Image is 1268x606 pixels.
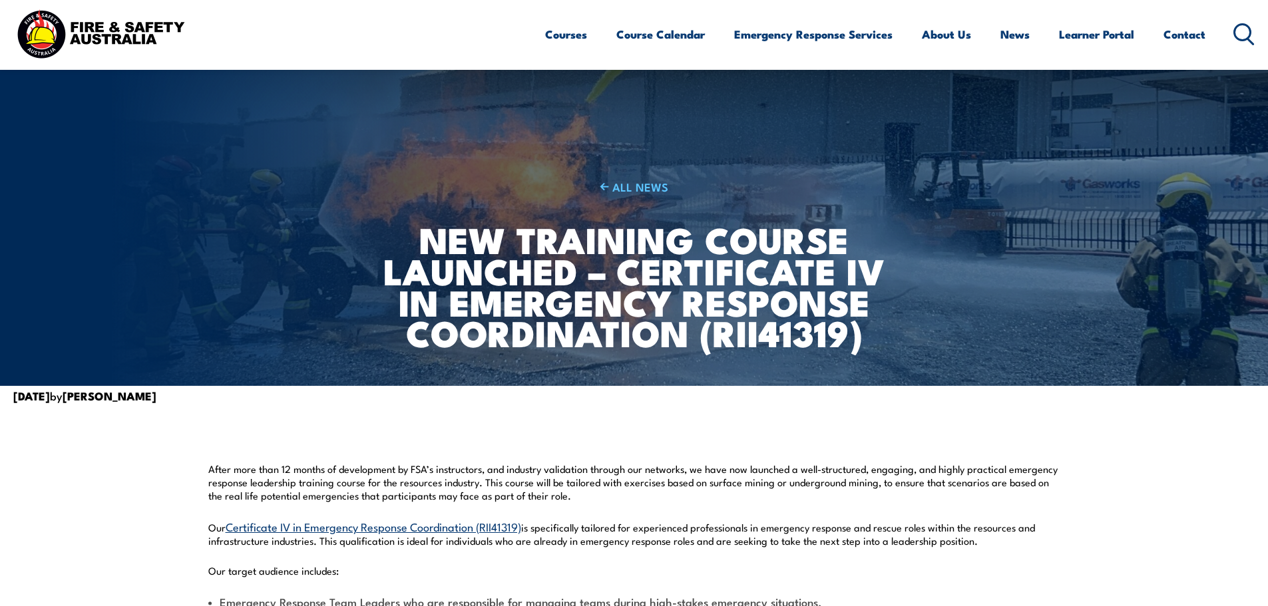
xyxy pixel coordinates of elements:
[616,17,705,52] a: Course Calendar
[922,17,971,52] a: About Us
[63,387,156,404] strong: [PERSON_NAME]
[372,179,896,194] a: ALL NEWS
[208,564,1060,577] p: Our target audience includes:
[734,17,893,52] a: Emergency Response Services
[1000,17,1030,52] a: News
[208,519,1060,547] p: Our is specifically tailored for experienced professionals in emergency response and rescue roles...
[13,387,50,404] strong: [DATE]
[372,224,896,348] h1: New Training Course Launched – Certificate IV in Emergency Response Coordination (RII41319)
[226,518,521,534] a: Certificate IV in Emergency Response Coordination (RII41319)
[13,387,156,404] span: by
[1059,17,1134,52] a: Learner Portal
[1163,17,1205,52] a: Contact
[545,17,587,52] a: Courses
[208,462,1060,502] p: After more than 12 months of development by FSA’s instructors, and industry validation through ou...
